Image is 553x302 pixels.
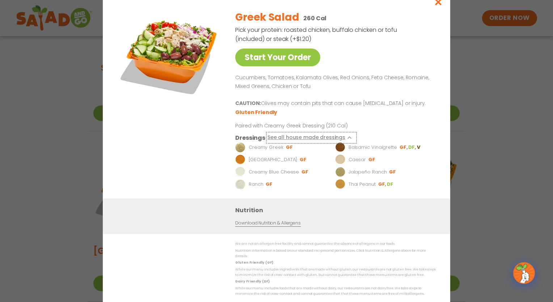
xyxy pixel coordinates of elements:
p: While our menu includes foods that are made without dairy, our restaurants are not dairy free. We... [235,285,436,297]
p: Caesar [349,156,366,163]
li: Gluten Friendly [235,109,278,116]
p: [GEOGRAPHIC_DATA] [249,156,297,163]
p: Creamy Greek [249,144,283,151]
p: Pick your protein: roasted chicken, buffalo chicken or tofu (included) or steak (+$1.20) [235,25,398,43]
img: Dressing preview image for Thai Peanut [335,179,345,189]
li: GF [368,156,376,163]
b: CAUTION: [235,100,261,107]
img: Dressing preview image for Creamy Greek [235,142,245,152]
p: While our menu includes ingredients that are made without gluten, our restaurants are not gluten ... [235,267,436,278]
p: Paired with Creamy Greek Dressing (210 Cal) [235,122,369,130]
li: GF [300,156,307,163]
p: 260 Cal [303,14,326,23]
li: GF [301,169,309,175]
p: Nutrition information is based on our standard recipes and portion sizes. Click Nutrition & Aller... [235,248,436,259]
li: GF [286,144,294,151]
li: GF [389,169,397,175]
p: Jalapeño Ranch [349,168,387,176]
strong: Dairy Friendly (DF) [235,279,269,284]
img: Dressing preview image for Ranch [235,179,245,189]
li: GF [378,181,387,188]
p: Thai Peanut [349,181,376,188]
a: Start Your Order [235,49,320,66]
p: Ranch [249,181,263,188]
h3: Dressings [235,133,265,142]
img: wpChatIcon [514,263,534,283]
li: V [417,144,421,151]
p: Balsamic Vinaigrette [349,144,397,151]
p: Cucumbers, Tomatoes, Kalamata Olives, Red Onions, Feta Cheese, Romaine, Mixed Greens, Chicken or ... [235,74,433,91]
img: Dressing preview image for Balsamic Vinaigrette [335,142,345,152]
p: Creamy Blue Cheese [249,168,299,176]
img: Dressing preview image for Caesar [335,155,345,165]
p: We are not an allergen free facility and cannot guarantee the absence of allergens in our foods. [235,241,436,247]
li: DF [387,181,394,188]
button: See all house made dressings [267,133,355,142]
h2: Greek Salad [235,10,299,25]
li: DF [408,144,417,151]
li: GF [266,181,273,188]
img: Dressing preview image for Creamy Blue Cheese [235,167,245,177]
p: Olives may contain pits that can cause [MEDICAL_DATA] or injury. [235,99,433,108]
img: Dressing preview image for BBQ Ranch [235,155,245,165]
img: Featured product photo for Greek Salad [119,4,220,106]
h3: Nutrition [235,206,439,215]
a: Download Nutrition & Allergens [235,220,300,227]
strong: Gluten Friendly (GF) [235,260,273,265]
img: Dressing preview image for Jalapeño Ranch [335,167,345,177]
li: GF [400,144,408,151]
